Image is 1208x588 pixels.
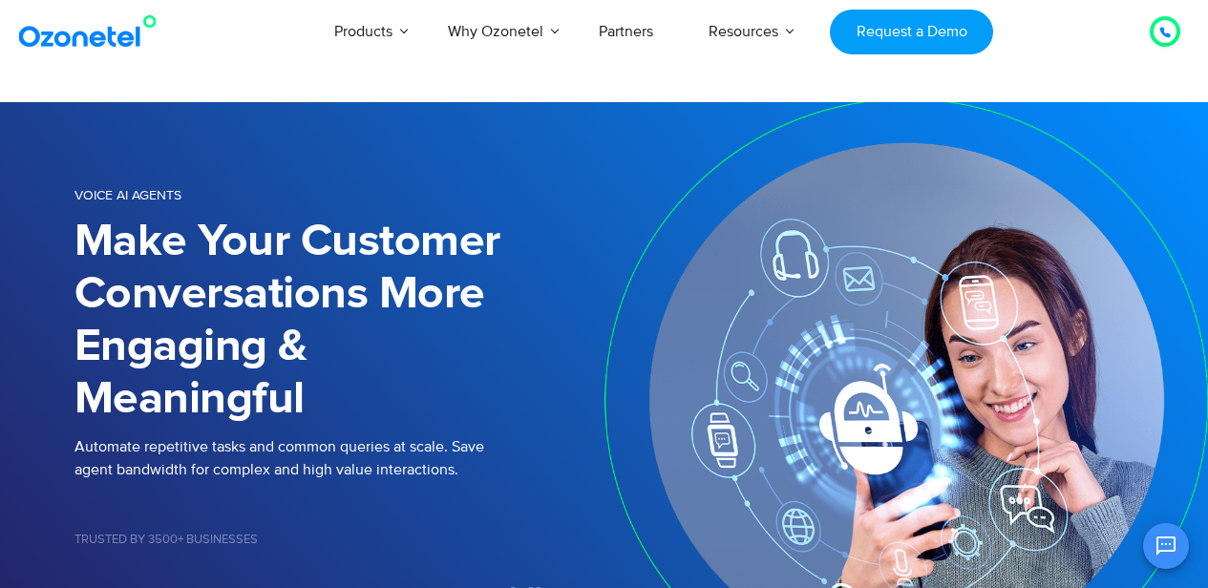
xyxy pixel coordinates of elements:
span: Voice AI Agents [74,187,181,203]
button: Open chat [1143,523,1189,569]
p: Automate repetitive tasks and common queries at scale. Save agent bandwidth for complex and high ... [74,435,604,481]
h5: Trusted by 3500+ Businesses [74,534,604,546]
a: Request a Demo [830,10,993,54]
h1: Make Your Customer Conversations More Engaging & Meaningful [74,216,604,426]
